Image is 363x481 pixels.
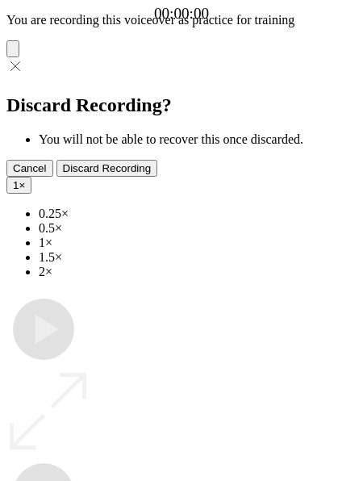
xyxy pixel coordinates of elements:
a: 00:00:00 [154,5,209,23]
button: 1× [6,177,31,194]
h2: Discard Recording? [6,94,357,116]
li: 1× [39,236,357,250]
li: 0.25× [39,207,357,221]
button: Discard Recording [56,160,158,177]
li: 0.5× [39,221,357,236]
li: 2× [39,265,357,279]
li: 1.5× [39,250,357,265]
button: Cancel [6,160,53,177]
p: You are recording this voiceover as practice for training [6,13,357,27]
li: You will not be able to recover this once discarded. [39,132,357,147]
span: 1 [13,179,19,191]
